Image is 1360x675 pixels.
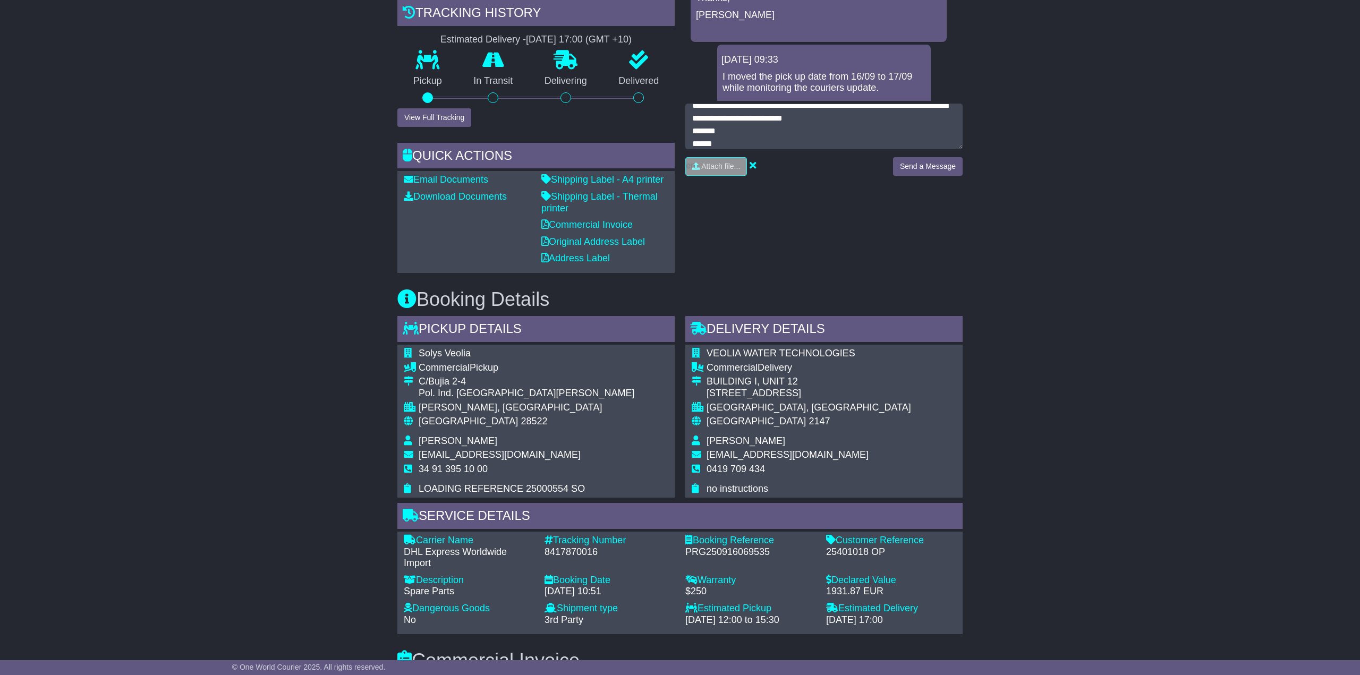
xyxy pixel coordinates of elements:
div: Booking Date [545,575,675,586]
div: Estimated Delivery [826,603,956,614]
h3: Commercial Invoice [397,650,963,671]
div: Declared Value [826,575,956,586]
div: [DATE] 10:51 [545,586,675,597]
span: [GEOGRAPHIC_DATA] [707,416,806,426]
div: Booking Reference [685,535,815,546]
div: [PERSON_NAME], [GEOGRAPHIC_DATA] [419,402,634,414]
div: 1931.87 EUR [826,586,956,597]
span: Commercial [707,362,758,373]
div: Estimated Delivery - [397,34,675,46]
p: Delivering [529,75,603,87]
p: Delivered [603,75,675,87]
div: Warranty [685,575,815,586]
span: 0419 709 434 [707,464,765,474]
span: 34 91 395 10 00 [419,464,488,474]
div: BUILDING I, UNIT 12 [707,376,911,388]
div: Tracking Number [545,535,675,546]
div: Pol. Ind. [GEOGRAPHIC_DATA][PERSON_NAME] [419,388,634,399]
div: [GEOGRAPHIC_DATA], [GEOGRAPHIC_DATA] [707,402,911,414]
span: Commercial [419,362,470,373]
a: Original Address Label [541,236,645,247]
p: Pickup [397,75,458,87]
div: $250 [685,586,815,597]
div: Estimated Pickup [685,603,815,614]
div: Pickup Details [397,316,675,345]
span: LOADING REFERENCE 25000554 SO [419,483,585,494]
button: Send a Message [893,157,963,176]
p: In Transit [458,75,529,87]
div: [DATE] 09:33 [721,54,926,66]
div: Carrier Name [404,535,534,546]
div: Pickup [419,362,634,374]
div: Description [404,575,534,586]
span: Solys Veolia [419,348,471,358]
span: [EMAIL_ADDRESS][DOMAIN_NAME] [707,449,869,460]
div: [DATE] 12:00 to 15:30 [685,614,815,626]
h3: Booking Details [397,289,963,310]
span: 3rd Party [545,614,583,625]
a: Download Documents [404,191,507,202]
p: I moved the pick up date from 16/09 to 17/09 while monitoring the couriers update. [722,71,925,94]
a: Address Label [541,253,610,263]
div: [DATE] 17:00 (GMT +10) [526,34,632,46]
span: No [404,614,416,625]
div: Quick Actions [397,143,675,172]
span: © One World Courier 2025. All rights reserved. [232,663,386,671]
div: Customer Reference [826,535,956,546]
div: Shipment type [545,603,675,614]
div: 8417870016 [545,546,675,558]
div: [DATE] 17:00 [826,614,956,626]
div: Dangerous Goods [404,603,534,614]
span: [PERSON_NAME] [419,435,497,446]
span: 2147 [809,416,830,426]
span: 28522 [521,416,547,426]
span: VEOLIA WATER TECHNOLOGIES [707,348,855,358]
span: [GEOGRAPHIC_DATA] [419,416,518,426]
a: Shipping Label - A4 printer [541,174,664,185]
div: Delivery [707,362,911,374]
span: [EMAIL_ADDRESS][DOMAIN_NAME] [419,449,581,460]
div: PRG250916069535 [685,546,815,558]
div: DHL Express Worldwide Import [404,546,534,569]
button: View Full Tracking [397,108,471,127]
a: Shipping Label - Thermal printer [541,191,658,213]
div: 25401018 OP [826,546,956,558]
p: [PERSON_NAME] [696,10,941,21]
div: Spare Parts [404,586,534,597]
div: Service Details [397,503,963,532]
div: C/Bujia 2-4 [419,376,634,388]
a: Email Documents [404,174,488,185]
div: [STREET_ADDRESS] [707,388,911,399]
p: -[PERSON_NAME] [722,99,925,111]
span: no instructions [707,483,768,494]
a: Commercial Invoice [541,219,633,230]
div: Delivery Details [685,316,963,345]
span: [PERSON_NAME] [707,435,785,446]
